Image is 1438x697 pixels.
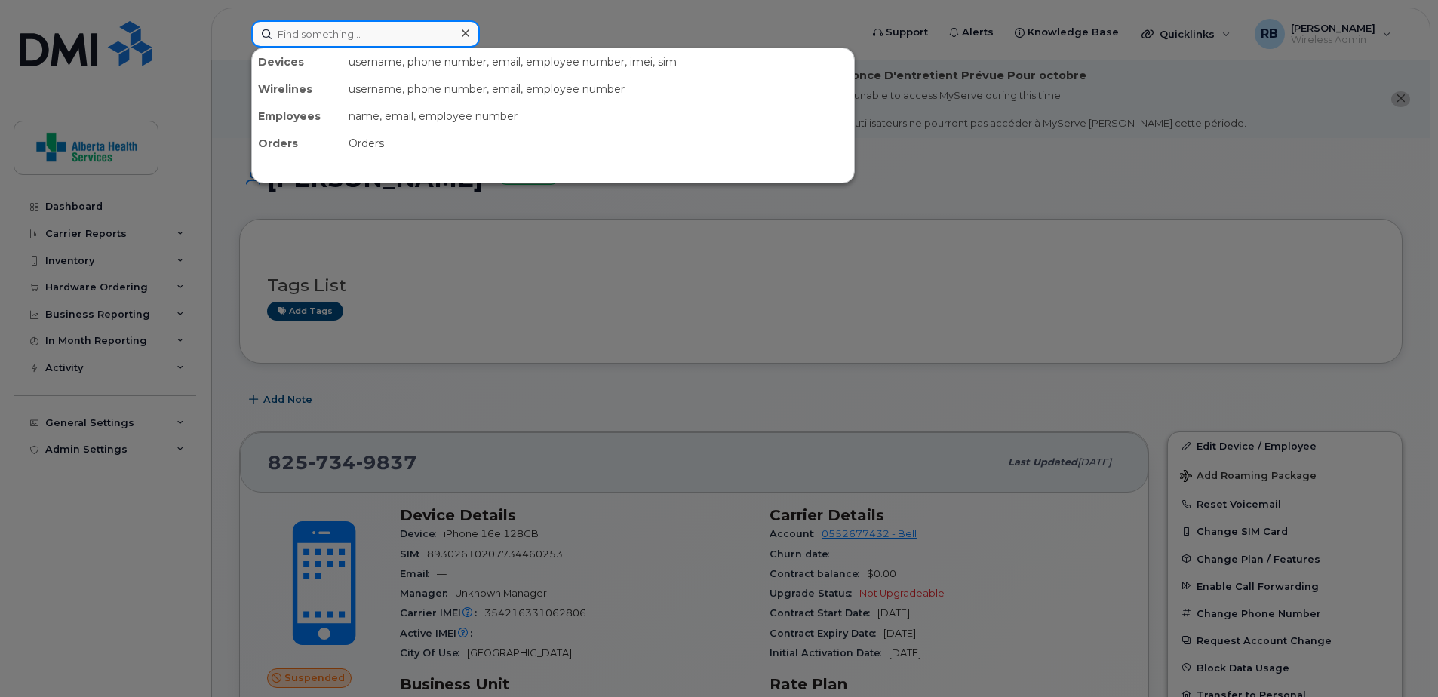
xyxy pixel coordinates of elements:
[252,75,343,103] div: Wirelines
[343,48,854,75] div: username, phone number, email, employee number, imei, sim
[252,103,343,130] div: Employees
[252,130,343,157] div: Orders
[343,103,854,130] div: name, email, employee number
[343,130,854,157] div: Orders
[343,75,854,103] div: username, phone number, email, employee number
[252,48,343,75] div: Devices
